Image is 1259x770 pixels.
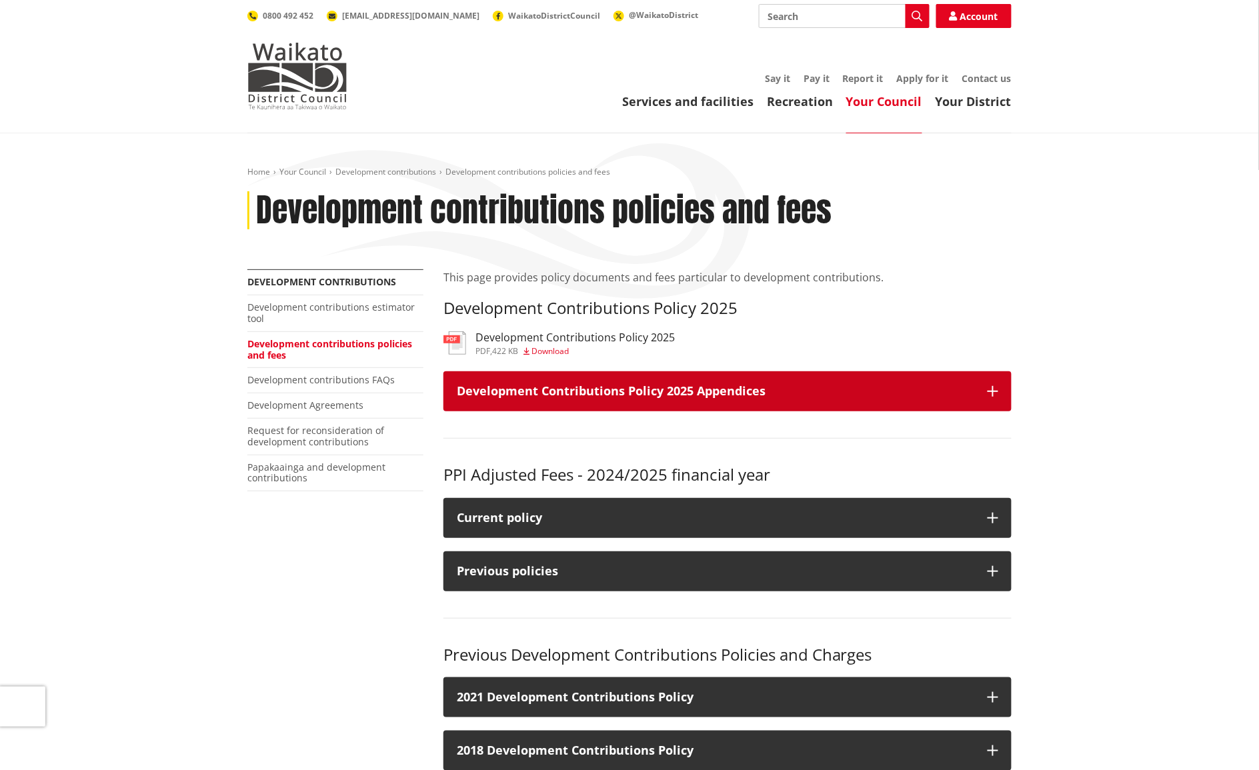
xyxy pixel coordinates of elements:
a: Development contributions FAQs [247,373,395,386]
a: Your Council [279,166,326,177]
h3: Development Contributions Policy 2025 Appendices [457,385,974,398]
button: 2021 Development Contributions Policy [443,677,1012,717]
h3: Development Contributions Policy 2025 [475,331,675,344]
h3: Previous Development Contributions Policies and Charges [443,645,1012,665]
a: WaikatoDistrictCouncil [493,10,600,21]
a: [EMAIL_ADDRESS][DOMAIN_NAME] [327,10,479,21]
a: Papakaainga and development contributions [247,461,385,485]
a: Development contributions [335,166,436,177]
div: Previous policies [457,565,974,578]
h3: 2018 Development Contributions Policy [457,744,974,757]
a: Account [936,4,1012,28]
span: [EMAIL_ADDRESS][DOMAIN_NAME] [342,10,479,21]
a: Development contributions [247,275,396,288]
a: Report it [843,72,884,85]
a: Your Council [846,93,922,109]
a: Pay it [804,72,830,85]
span: WaikatoDistrictCouncil [508,10,600,21]
a: Services and facilities [622,93,754,109]
span: Download [531,345,569,357]
a: Recreation [767,93,833,109]
iframe: Messenger Launcher [1198,714,1246,762]
span: Development contributions policies and fees [445,166,610,177]
a: Development Contributions Policy 2025 pdf,422 KB Download [443,331,675,355]
a: Apply for it [897,72,949,85]
div: , [475,347,675,355]
h3: Development Contributions Policy 2025 [443,299,1012,318]
nav: breadcrumb [247,167,1012,178]
a: Your District [936,93,1012,109]
a: Say it [765,72,790,85]
a: Development Agreements [247,399,363,411]
input: Search input [759,4,930,28]
div: Current policy [457,511,974,525]
button: Previous policies [443,551,1012,591]
a: @WaikatoDistrict [613,9,698,21]
button: Current policy [443,498,1012,538]
h1: Development contributions policies and fees [256,191,832,230]
a: Development contributions estimator tool [247,301,415,325]
span: 422 KB [492,345,518,357]
img: Waikato District Council - Te Kaunihera aa Takiwaa o Waikato [247,43,347,109]
a: Home [247,166,270,177]
a: 0800 492 452 [247,10,313,21]
button: Development Contributions Policy 2025 Appendices [443,371,1012,411]
span: @WaikatoDistrict [629,9,698,21]
a: Contact us [962,72,1012,85]
img: document-pdf.svg [443,331,466,355]
a: Request for reconsideration of development contributions [247,424,384,448]
p: This page provides policy documents and fees particular to development contributions. [443,269,1012,285]
span: pdf [475,345,490,357]
h3: 2021 Development Contributions Policy [457,691,974,704]
h3: PPI Adjusted Fees - 2024/2025 financial year [443,465,1012,485]
a: Development contributions policies and fees [247,337,412,361]
span: 0800 492 452 [263,10,313,21]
